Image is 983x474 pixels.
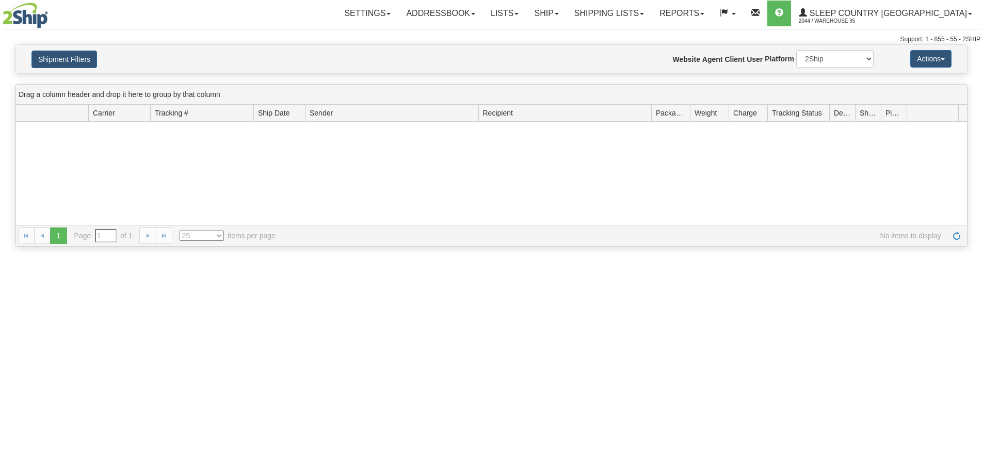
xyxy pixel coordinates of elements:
[910,50,952,68] button: Actions
[290,231,941,241] span: No items to display
[799,16,876,26] span: 2044 / Warehouse 95
[948,227,965,244] a: Refresh
[310,108,333,118] span: Sender
[747,54,763,64] label: User
[695,108,717,118] span: Weight
[74,229,133,242] span: Page of 1
[483,1,526,26] a: Lists
[180,231,276,241] span: items per page
[807,9,967,18] span: Sleep Country [GEOGRAPHIC_DATA]
[733,108,757,118] span: Charge
[702,54,723,64] label: Agent
[526,1,566,26] a: Ship
[336,1,398,26] a: Settings
[567,1,652,26] a: Shipping lists
[656,108,686,118] span: Packages
[258,108,289,118] span: Ship Date
[860,108,877,118] span: Shipment Issues
[834,108,851,118] span: Delivery Status
[724,54,745,64] label: Client
[155,108,188,118] span: Tracking #
[31,51,97,68] button: Shipment Filters
[483,108,513,118] span: Recipient
[3,3,48,28] img: logo2044.jpg
[791,1,980,26] a: Sleep Country [GEOGRAPHIC_DATA] 2044 / Warehouse 95
[652,1,712,26] a: Reports
[673,54,700,64] label: Website
[93,108,115,118] span: Carrier
[765,54,794,64] label: Platform
[16,85,967,105] div: grid grouping header
[398,1,483,26] a: Addressbook
[885,108,903,118] span: Pickup Status
[3,35,980,44] div: Support: 1 - 855 - 55 - 2SHIP
[50,227,67,244] span: 1
[772,108,822,118] span: Tracking Status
